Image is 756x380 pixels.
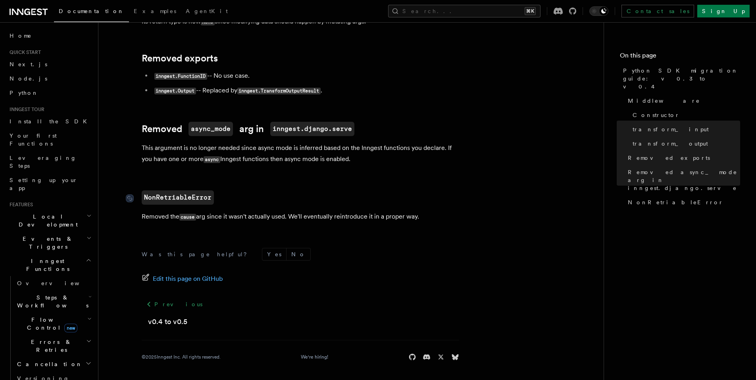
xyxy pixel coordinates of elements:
[6,235,87,251] span: Events & Triggers
[623,67,740,90] span: Python SDK migration guide: v0.3 to v0.4
[179,214,196,221] code: cause
[10,132,57,147] span: Your first Functions
[64,324,77,332] span: new
[629,108,740,122] a: Constructor
[14,338,86,354] span: Errors & Retries
[262,248,286,260] button: Yes
[633,111,680,119] span: Constructor
[201,19,215,25] code: None
[129,2,181,21] a: Examples
[628,154,710,162] span: Removed exports
[10,155,77,169] span: Leveraging Steps
[6,254,93,276] button: Inngest Functions
[142,250,252,258] p: Was this page helpful?
[134,8,176,14] span: Examples
[697,5,750,17] a: Sign Up
[621,5,694,17] a: Contact sales
[625,195,740,209] a: NonRetriableError
[14,294,88,309] span: Steps & Workflows
[525,7,536,15] kbd: ⌘K
[6,232,93,254] button: Events & Triggers
[6,86,93,100] a: Python
[625,94,740,108] a: Middleware
[6,71,93,86] a: Node.js
[237,88,321,94] code: inngest.TransformOutputResult
[6,106,44,113] span: Inngest tour
[10,61,47,67] span: Next.js
[633,125,709,133] span: transform_input
[629,136,740,151] a: transform_output
[152,70,459,82] li: -- No use case.
[204,156,220,163] code: async
[17,280,99,286] span: Overview
[142,211,459,223] p: Removed the arg since it wasn't actually used. We'll eventually reintroduce it in a proper way.
[301,354,328,360] a: We're hiring!
[620,51,740,63] h4: On this page
[6,202,33,208] span: Features
[142,273,223,284] a: Edit this page on GitHub
[14,335,93,357] button: Errors & Retries
[142,122,354,136] a: Removedasync_modearg ininngest.django.serve
[6,57,93,71] a: Next.js
[142,53,218,64] a: Removed exports
[10,177,78,191] span: Setting up your app
[14,276,93,290] a: Overview
[6,49,41,56] span: Quick start
[388,5,541,17] button: Search...⌘K
[10,75,47,82] span: Node.js
[628,198,723,206] span: NonRetriableError
[628,97,700,105] span: Middleware
[14,316,87,332] span: Flow Control
[152,85,459,96] li: -- Replaced by .
[633,140,708,148] span: transform_output
[142,142,459,165] p: This argument is no longer needed since async mode is inferred based on the Inngest functions you...
[6,257,86,273] span: Inngest Functions
[6,173,93,195] a: Setting up your app
[14,313,93,335] button: Flow Controlnew
[628,168,740,192] span: Removed async_mode arg in inngest.django.serve
[186,8,228,14] span: AgentKit
[189,122,233,136] code: async_mode
[6,114,93,129] a: Install the SDK
[14,290,93,313] button: Steps & Workflows
[625,165,740,195] a: Removed async_mode arg in inngest.django.serve
[59,8,124,14] span: Documentation
[6,151,93,173] a: Leveraging Steps
[10,32,32,40] span: Home
[6,29,93,43] a: Home
[10,118,92,125] span: Install the SDK
[270,122,354,136] code: inngest.django.serve
[142,190,214,205] a: NonRetriableError
[6,209,93,232] button: Local Development
[589,6,608,16] button: Toggle dark mode
[153,273,223,284] span: Edit this page on GitHub
[154,88,196,94] code: inngest.Output
[142,354,221,360] div: © 2025 Inngest Inc. All rights reserved.
[148,316,187,327] a: v0.4 to v0.5
[10,90,38,96] span: Python
[287,248,310,260] button: No
[54,2,129,22] a: Documentation
[14,360,83,368] span: Cancellation
[181,2,233,21] a: AgentKit
[6,213,87,228] span: Local Development
[620,63,740,94] a: Python SDK migration guide: v0.3 to v0.4
[14,357,93,371] button: Cancellation
[629,122,740,136] a: transform_input
[154,73,207,80] code: inngest.FunctionID
[625,151,740,165] a: Removed exports
[6,129,93,151] a: Your first Functions
[142,297,207,311] a: Previous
